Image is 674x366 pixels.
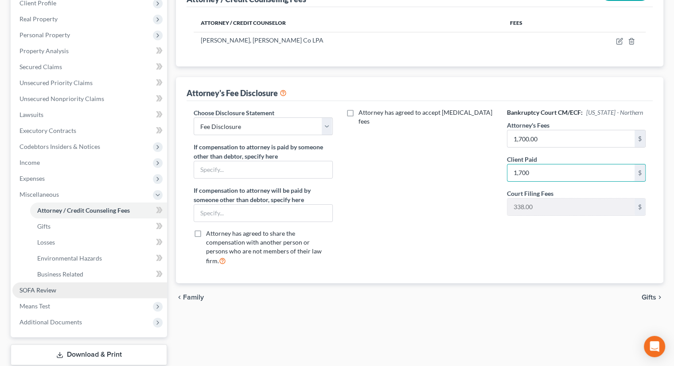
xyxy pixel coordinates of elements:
h6: Bankruptcy Court CM/ECF: [507,108,646,117]
span: Personal Property [19,31,70,39]
input: Specify... [194,161,332,178]
a: Losses [30,234,167,250]
a: Gifts [30,218,167,234]
span: Attorney has agreed to share the compensation with another person or persons who are not members ... [206,230,322,265]
span: Codebtors Insiders & Notices [19,143,100,150]
span: Executory Contracts [19,127,76,134]
label: If compensation to attorney is paid by someone other than debtor, specify here [194,142,332,161]
label: Client Paid [507,155,537,164]
button: Gifts chevron_right [642,294,663,301]
a: Executory Contracts [12,123,167,139]
input: Specify... [194,205,332,222]
a: Environmental Hazards [30,250,167,266]
label: Attorney's Fees [507,121,549,130]
span: Additional Documents [19,318,82,326]
span: Family [183,294,204,301]
i: chevron_left [176,294,183,301]
label: Court Filing Fees [507,189,553,198]
span: Unsecured Priority Claims [19,79,93,86]
label: Choose Disclosure Statement [194,108,274,117]
span: Unsecured Nonpriority Claims [19,95,104,102]
span: Attorney / Credit Counseling Fees [37,206,130,214]
span: Lawsuits [19,111,43,118]
div: Open Intercom Messenger [644,336,665,357]
i: chevron_right [656,294,663,301]
div: Attorney's Fee Disclosure [187,88,287,98]
span: [PERSON_NAME], [PERSON_NAME] Co LPA [201,36,323,44]
div: $ [635,130,645,147]
a: Attorney / Credit Counseling Fees [30,202,167,218]
span: Expenses [19,175,45,182]
label: If compensation to attorney will be paid by someone other than debtor, specify here [194,186,332,204]
span: Attorney has agreed to accept [MEDICAL_DATA] fees [358,109,492,125]
button: chevron_left Family [176,294,204,301]
a: Unsecured Nonpriority Claims [12,91,167,107]
span: Attorney / Credit Counselor [201,19,286,26]
span: Miscellaneous [19,191,59,198]
span: Real Property [19,15,58,23]
a: SOFA Review [12,282,167,298]
span: Means Test [19,302,50,310]
span: SOFA Review [19,286,56,294]
div: $ [635,199,645,215]
a: Lawsuits [12,107,167,123]
div: $ [635,164,645,181]
span: Environmental Hazards [37,254,102,262]
span: Secured Claims [19,63,62,70]
span: Income [19,159,40,166]
a: Secured Claims [12,59,167,75]
input: 0.00 [507,130,635,147]
a: Download & Print [11,344,167,365]
span: Business Related [37,270,83,278]
span: [US_STATE] - Northern [586,109,643,116]
span: Gifts [37,222,51,230]
span: Fees [510,19,522,26]
span: Gifts [642,294,656,301]
a: Unsecured Priority Claims [12,75,167,91]
span: Losses [37,238,55,246]
a: Business Related [30,266,167,282]
a: Property Analysis [12,43,167,59]
span: Property Analysis [19,47,69,55]
input: 0.00 [507,199,635,215]
input: 0.00 [507,164,635,181]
